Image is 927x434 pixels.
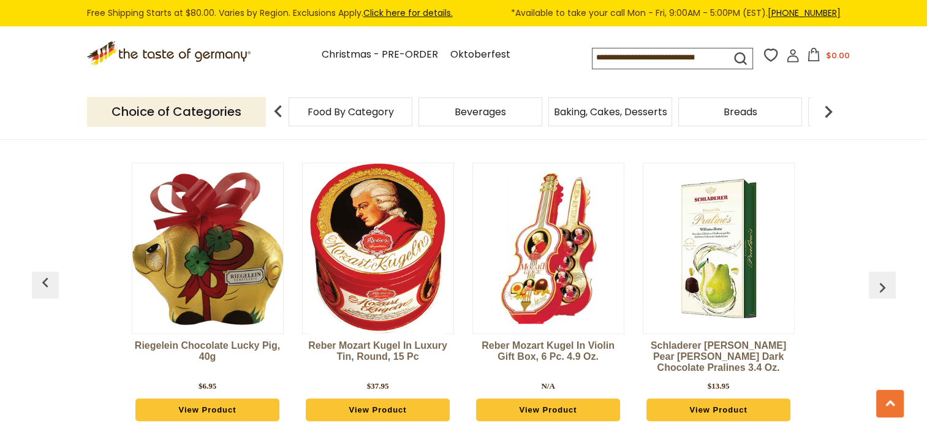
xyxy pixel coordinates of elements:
a: [PHONE_NUMBER] [768,7,841,19]
a: Reber Mozart Kugel in Violin Gift Box, 6 pc. 4.9 oz. [472,340,624,377]
img: previous arrow [872,278,892,297]
a: Breads [724,107,757,116]
div: Free Shipping Starts at $80.00. Varies by Region. Exclusions Apply. [87,6,841,20]
img: next arrow [816,99,841,124]
a: Riegelein Chocolate Lucky Pig, 40g [132,340,284,377]
img: Schladerer Williams Pear Brandy Dark Chocolate Pralines 3.4 oz. [643,173,794,324]
p: Choice of Categories [87,97,266,127]
a: View Product [476,398,621,422]
img: previous arrow [36,273,55,292]
img: Riegelein Chocolate Lucky Pig, 40g [132,172,283,325]
a: View Product [306,398,450,422]
img: Reber Mozart Kugel in Violin Gift Box, 6 pc. 4.9 oz. [473,173,624,324]
a: View Product [646,398,791,422]
a: Food By Category [308,107,394,116]
img: previous arrow [266,99,290,124]
div: $13.95 [708,380,730,392]
div: $6.95 [199,380,216,392]
button: $0.00 [802,48,854,66]
div: N/A [541,380,554,392]
a: Click here for details. [363,7,453,19]
a: Baking, Cakes, Desserts [554,107,667,116]
a: Oktoberfest [450,47,510,63]
a: View Product [135,398,280,422]
span: $0.00 [825,50,849,61]
a: Beverages [455,107,506,116]
span: *Available to take your call Mon - Fri, 9:00AM - 5:00PM (EST). [511,6,841,20]
img: Reber Mozart Kugel in Luxury Tin, Round, 15 pc [310,163,445,333]
a: Reber Mozart Kugel in Luxury Tin, Round, 15 pc [302,340,454,377]
a: Schladerer [PERSON_NAME] Pear [PERSON_NAME] Dark Chocolate Pralines 3.4 oz. [643,340,795,377]
div: $37.95 [367,380,389,392]
a: Christmas - PRE-ORDER [322,47,438,63]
